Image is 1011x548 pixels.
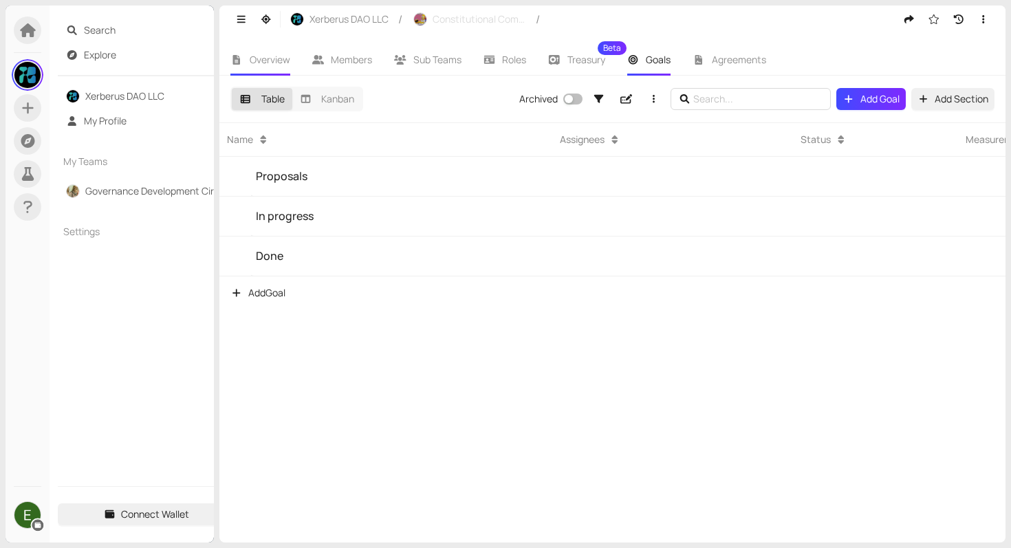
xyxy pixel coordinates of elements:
[598,41,627,55] sup: Beta
[646,53,671,66] span: Goals
[291,13,303,25] img: HgCiZ4BMi_.jpeg
[227,132,253,147] div: Name
[84,48,116,61] a: Explore
[911,88,995,110] button: Add Section
[230,285,285,300] span: Add Goal
[58,146,235,177] div: My Teams
[712,53,766,66] span: Agreements
[14,62,41,88] img: gQX6TtSrwZ.jpeg
[58,216,235,248] div: Settings
[250,53,290,66] span: Overview
[567,55,605,65] span: Treasury
[85,184,227,197] a: Governance Development Circle
[693,91,812,107] input: Search...
[560,132,605,147] div: Assignees
[14,502,41,528] img: ACg8ocJiNtrj-q3oAs-KiQUokqI3IJKgX5M3z0g1j3yMiQWdKhkXpQ=s500
[283,8,395,30] button: Xerberus DAO LLC
[331,53,372,66] span: Members
[860,91,900,107] span: Add Goal
[85,89,164,102] a: Xerberus DAO LLC
[413,53,461,66] span: Sub Teams
[256,168,307,185] div: Proposals
[84,114,127,127] a: My Profile
[836,88,906,110] button: Add Goal
[84,19,228,41] span: Search
[256,248,283,265] div: Done
[121,507,189,522] span: Connect Wallet
[63,224,206,239] span: Settings
[256,208,314,225] div: In progress
[935,91,988,107] span: Add Section
[801,132,831,147] div: Status
[63,154,206,169] span: My Teams
[519,91,558,107] div: Archived
[309,12,389,27] span: Xerberus DAO LLC
[58,503,235,525] button: Connect Wallet
[502,53,526,66] span: Roles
